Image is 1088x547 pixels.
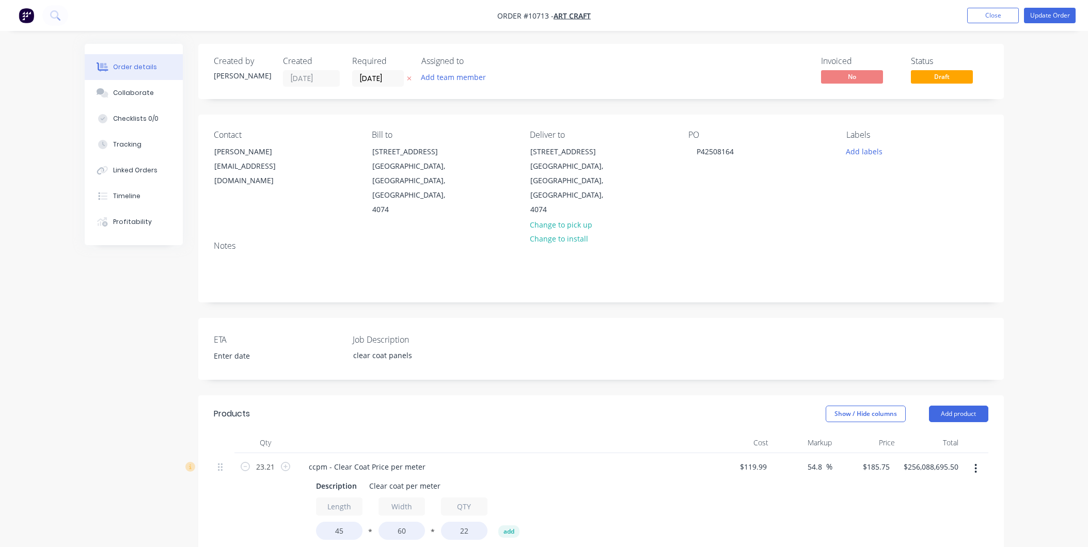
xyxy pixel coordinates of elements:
[372,144,458,159] div: [STREET_ADDRESS]
[113,140,141,149] div: Tracking
[214,333,343,346] label: ETA
[85,209,183,235] button: Profitability
[826,406,906,422] button: Show / Hide columns
[899,432,963,453] div: Total
[421,70,492,84] button: Add team member
[524,217,597,231] button: Change to pick up
[522,144,625,217] div: [STREET_ADDRESS][GEOGRAPHIC_DATA], [GEOGRAPHIC_DATA], [GEOGRAPHIC_DATA], 4074
[530,130,671,140] div: Deliver to
[316,497,362,516] input: Label
[836,432,900,453] div: Price
[911,56,988,66] div: Status
[113,166,157,175] div: Linked Orders
[312,478,361,493] div: Description
[911,70,973,83] span: Draft
[113,114,159,123] div: Checklists 0/0
[530,159,616,217] div: [GEOGRAPHIC_DATA], [GEOGRAPHIC_DATA], [GEOGRAPHIC_DATA], 4074
[967,8,1019,23] button: Close
[524,232,593,246] button: Change to install
[85,183,183,209] button: Timeline
[85,80,183,106] button: Collaborate
[214,130,355,140] div: Contact
[554,11,591,21] a: Art Craft
[364,144,467,217] div: [STREET_ADDRESS][GEOGRAPHIC_DATA], [GEOGRAPHIC_DATA], [GEOGRAPHIC_DATA], 4074
[821,70,883,83] span: No
[826,461,832,473] span: %
[113,62,157,72] div: Order details
[234,432,296,453] div: Qty
[415,70,491,84] button: Add team member
[113,88,154,98] div: Collaborate
[372,159,458,217] div: [GEOGRAPHIC_DATA], [GEOGRAPHIC_DATA], [GEOGRAPHIC_DATA], 4074
[316,522,362,540] input: Value
[379,497,425,516] input: Label
[214,159,300,188] div: [EMAIL_ADDRESS][DOMAIN_NAME]
[345,348,474,363] div: clear coat panels
[372,130,513,140] div: Bill to
[688,144,742,159] div: P42508164
[214,241,988,251] div: Notes
[113,191,140,201] div: Timeline
[214,70,271,81] div: [PERSON_NAME]
[85,54,183,80] button: Order details
[214,408,250,420] div: Products
[498,525,519,538] button: add
[441,497,487,516] input: Label
[206,144,309,188] div: [PERSON_NAME][EMAIL_ADDRESS][DOMAIN_NAME]
[85,106,183,132] button: Checklists 0/0
[85,157,183,183] button: Linked Orders
[379,522,425,540] input: Value
[1024,8,1076,23] button: Update Order
[497,11,554,21] span: Order #10713 -
[688,130,830,140] div: PO
[772,432,836,453] div: Markup
[841,144,888,158] button: Add labels
[19,8,34,23] img: Factory
[352,56,409,66] div: Required
[85,132,183,157] button: Tracking
[301,459,434,474] div: ccpm - Clear Coat Price per meter
[929,406,988,422] button: Add product
[846,130,988,140] div: Labels
[283,56,340,66] div: Created
[113,217,152,227] div: Profitability
[214,56,271,66] div: Created by
[441,522,487,540] input: Value
[530,144,616,159] div: [STREET_ADDRESS]
[421,56,525,66] div: Assigned to
[353,333,482,346] label: Job Description
[207,348,335,364] input: Enter date
[821,56,898,66] div: Invoiced
[365,478,445,493] div: Clear coat per meter
[214,144,300,159] div: [PERSON_NAME]
[709,432,773,453] div: Cost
